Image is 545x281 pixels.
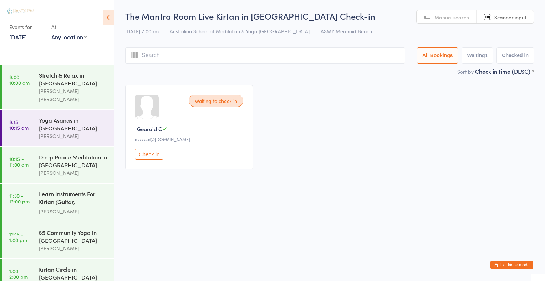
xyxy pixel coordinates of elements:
[135,136,245,142] div: g•••••d@[DOMAIN_NAME]
[485,53,488,58] div: 1
[39,190,108,207] div: Learn Instruments For Kirtan (Guitar, Harmonium, U...
[51,21,87,33] div: At
[9,33,27,41] a: [DATE]
[39,116,108,132] div: Yoga Asanas in [GEOGRAPHIC_DATA]
[137,125,162,133] span: Gearoid C
[9,231,27,243] time: 12:15 - 1:00 pm
[2,110,114,146] a: 9:15 -10:15 amYoga Asanas in [GEOGRAPHIC_DATA][PERSON_NAME]
[321,28,372,35] span: ASMY Mermaid Beach
[9,268,28,280] time: 1:00 - 2:00 pm
[2,65,114,109] a: 9:00 -10:00 amStretch & Relax in [GEOGRAPHIC_DATA][PERSON_NAME] [PERSON_NAME]
[39,228,108,244] div: $5 Community Yoga in [GEOGRAPHIC_DATA]
[189,95,243,107] div: Waiting to check in
[462,47,493,64] button: Waiting1
[7,8,34,14] img: Australian School of Meditation & Yoga (Gold Coast)
[9,193,30,204] time: 11:30 - 12:00 pm
[125,10,534,22] h2: The Mantra Room Live Kirtan in [GEOGRAPHIC_DATA] Check-in
[125,28,159,35] span: [DATE] 7:00pm
[494,14,526,21] span: Scanner input
[9,119,29,130] time: 9:15 - 10:15 am
[490,261,533,269] button: Exit kiosk mode
[2,222,114,258] a: 12:15 -1:00 pm$5 Community Yoga in [GEOGRAPHIC_DATA][PERSON_NAME]
[9,156,29,167] time: 10:15 - 11:00 am
[39,207,108,216] div: [PERSON_NAME]
[39,132,108,140] div: [PERSON_NAME]
[496,47,534,64] button: Checked in
[9,74,30,85] time: 9:00 - 10:00 am
[39,71,108,87] div: Stretch & Relax in [GEOGRAPHIC_DATA]
[51,33,87,41] div: Any location
[457,68,474,75] label: Sort by
[135,149,163,160] button: Check in
[39,153,108,169] div: Deep Peace Meditation in [GEOGRAPHIC_DATA]
[475,67,534,75] div: Check in time (DESC)
[39,169,108,177] div: [PERSON_NAME]
[39,265,108,281] div: Kirtan Circle in [GEOGRAPHIC_DATA]
[39,87,108,103] div: [PERSON_NAME] [PERSON_NAME]
[125,47,405,64] input: Search
[9,21,44,33] div: Events for
[39,244,108,252] div: [PERSON_NAME]
[417,47,458,64] button: All Bookings
[2,147,114,183] a: 10:15 -11:00 amDeep Peace Meditation in [GEOGRAPHIC_DATA][PERSON_NAME]
[434,14,469,21] span: Manual search
[170,28,310,35] span: Australian School of Meditation & Yoga [GEOGRAPHIC_DATA]
[2,184,114,222] a: 11:30 -12:00 pmLearn Instruments For Kirtan (Guitar, Harmonium, U...[PERSON_NAME]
